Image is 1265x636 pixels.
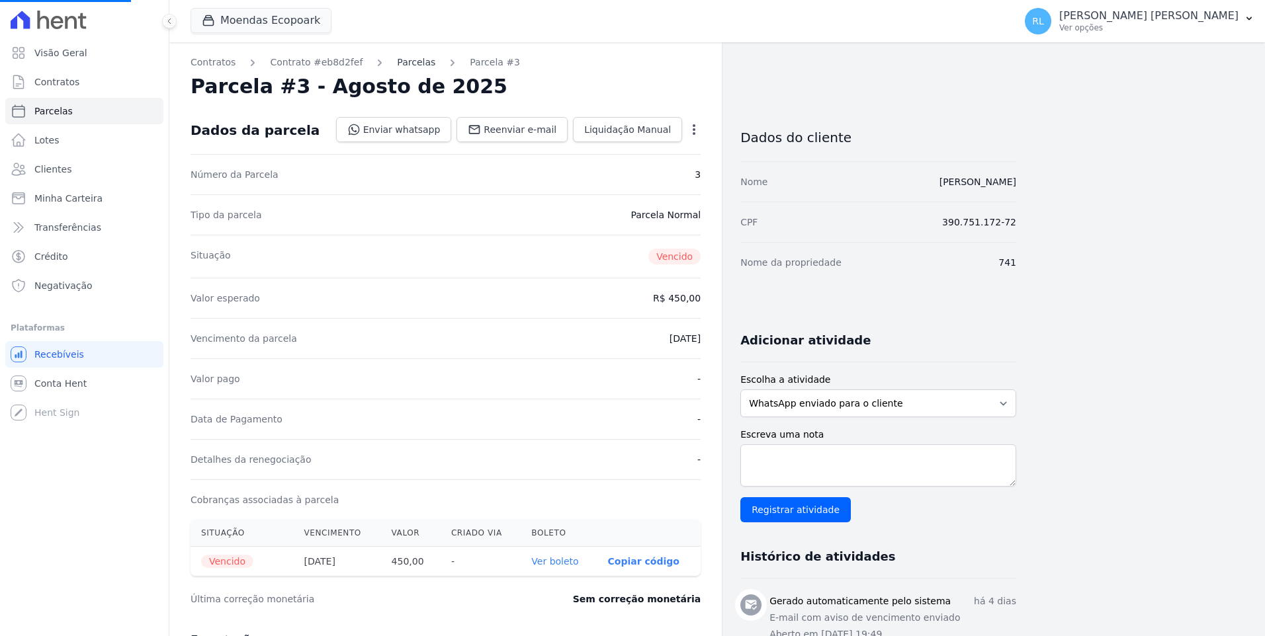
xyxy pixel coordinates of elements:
[191,453,312,466] dt: Detalhes da renegociação
[34,192,103,205] span: Minha Carteira
[336,117,452,142] a: Enviar whatsapp
[648,249,701,264] span: Vencido
[1032,17,1044,26] span: RL
[695,168,701,181] dd: 3
[457,117,568,142] a: Reenviar e-mail
[34,104,73,118] span: Parcelas
[631,208,701,221] dd: Parcela Normal
[608,556,679,567] button: Copiar código
[191,249,231,264] dt: Situação
[697,372,701,385] dd: -
[697,453,701,466] dd: -
[34,163,71,176] span: Clientes
[191,292,260,305] dt: Valor esperado
[653,292,701,305] dd: R$ 450,00
[5,127,163,153] a: Lotes
[34,221,101,234] span: Transferências
[191,56,236,69] a: Contratos
[191,75,507,99] h2: Parcela #3 - Agosto de 2025
[5,243,163,270] a: Crédito
[191,493,339,506] dt: Cobranças associadas à parcela
[670,332,701,345] dd: [DATE]
[5,214,163,241] a: Transferências
[573,117,682,142] a: Liquidação Manual
[191,332,297,345] dt: Vencimento da parcela
[191,208,262,221] dt: Tipo da parcela
[201,555,253,568] span: Vencido
[34,75,79,89] span: Contratos
[294,520,381,547] th: Vencimento
[5,272,163,299] a: Negativação
[974,594,1016,608] p: há 4 dias
[740,175,767,188] dt: Nome
[740,333,871,348] h3: Adicionar atividade
[740,216,758,229] dt: CPF
[5,185,163,212] a: Minha Carteira
[573,592,701,606] dd: Sem correção monetária
[34,377,87,390] span: Conta Hent
[34,250,68,263] span: Crédito
[381,547,441,576] th: 450,00
[740,256,842,269] dt: Nome da propriedade
[294,547,381,576] th: [DATE]
[1059,22,1239,33] p: Ver opções
[191,520,294,547] th: Situação
[740,428,1016,442] label: Escreva uma nota
[5,341,163,368] a: Recebíveis
[521,520,597,547] th: Boleto
[740,497,851,522] input: Registrar atividade
[34,279,93,292] span: Negativação
[381,520,441,547] th: Valor
[191,168,279,181] dt: Número da Parcela
[191,372,240,385] dt: Valor pago
[942,216,1016,229] dd: 390.751.172-72
[769,611,1016,625] p: E-mail com aviso de vencimento enviado
[441,520,521,547] th: Criado via
[769,594,951,608] h3: Gerado automaticamente pelo sistema
[5,40,163,66] a: Visão Geral
[484,123,556,136] span: Reenviar e-mail
[5,370,163,397] a: Conta Hent
[740,130,1016,145] h3: Dados do cliente
[34,348,84,361] span: Recebíveis
[191,592,492,606] dt: Última correção monetária
[5,69,163,95] a: Contratos
[397,56,435,69] a: Parcelas
[11,320,158,336] div: Plataformas
[34,46,87,60] span: Visão Geral
[191,8,331,33] button: Moendas Ecopoark
[697,413,701,426] dd: -
[531,556,578,567] a: Ver boleto
[1014,3,1265,40] button: RL [PERSON_NAME] [PERSON_NAME] Ver opções
[191,122,320,138] div: Dados da parcela
[441,547,521,576] th: -
[270,56,363,69] a: Contrato #eb8d2fef
[740,549,895,565] h3: Histórico de atividades
[5,156,163,182] a: Clientes
[191,56,701,69] nav: Breadcrumb
[5,98,163,124] a: Parcelas
[740,373,1016,387] label: Escolha a atividade
[584,123,671,136] span: Liquidação Manual
[1059,9,1239,22] p: [PERSON_NAME] [PERSON_NAME]
[998,256,1016,269] dd: 741
[470,56,520,69] a: Parcela #3
[939,177,1016,187] a: [PERSON_NAME]
[191,413,283,426] dt: Data de Pagamento
[34,134,60,147] span: Lotes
